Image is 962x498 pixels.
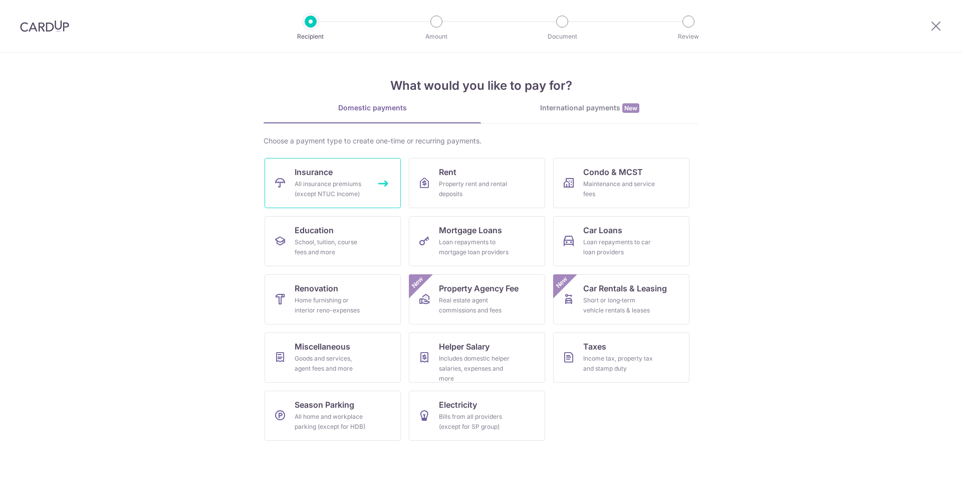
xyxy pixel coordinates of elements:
[439,341,490,353] span: Helper Salary
[295,295,367,315] div: Home furnishing or interior reno-expenses
[583,237,655,257] div: Loan repayments to car loan providers
[265,391,401,441] a: Season ParkingAll home and workplace parking (except for HDB)
[583,224,622,236] span: Car Loans
[265,333,401,383] a: MiscellaneousGoods and services, agent fees and more
[265,274,401,324] a: RenovationHome furnishing or interior reno-expenses
[295,224,334,236] span: Education
[553,274,689,324] a: Car Rentals & LeasingShort or long‑term vehicle rentals & leasesNew
[651,32,726,42] p: Review
[439,179,511,199] div: Property rent and rental deposits
[409,391,545,441] a: ElectricityBills from all providers (except for SP group)
[439,282,519,294] span: Property Agency Fee
[583,354,655,374] div: Income tax, property tax and stamp duty
[265,216,401,266] a: EducationSchool, tuition, course fees and more
[439,224,502,236] span: Mortgage Loans
[264,103,481,113] div: Domestic payments
[295,179,367,199] div: All insurance premiums (except NTUC Income)
[265,158,401,208] a: InsuranceAll insurance premiums (except NTUC Income)
[553,158,689,208] a: Condo & MCSTMaintenance and service fees
[409,274,426,291] span: New
[439,166,456,178] span: Rent
[583,179,655,199] div: Maintenance and service fees
[553,216,689,266] a: Car LoansLoan repayments to car loan providers
[554,274,570,291] span: New
[622,103,639,113] span: New
[274,32,348,42] p: Recipient
[20,20,69,32] img: CardUp
[583,341,606,353] span: Taxes
[439,354,511,384] div: Includes domestic helper salaries, expenses and more
[439,412,511,432] div: Bills from all providers (except for SP group)
[525,32,599,42] p: Document
[409,158,545,208] a: RentProperty rent and rental deposits
[583,166,643,178] span: Condo & MCST
[409,333,545,383] a: Helper SalaryIncludes domestic helper salaries, expenses and more
[295,166,333,178] span: Insurance
[399,32,473,42] p: Amount
[295,282,338,294] span: Renovation
[295,412,367,432] div: All home and workplace parking (except for HDB)
[439,237,511,257] div: Loan repayments to mortgage loan providers
[295,354,367,374] div: Goods and services, agent fees and more
[439,295,511,315] div: Real estate agent commissions and fees
[553,333,689,383] a: TaxesIncome tax, property tax and stamp duty
[409,274,545,324] a: Property Agency FeeReal estate agent commissions and feesNew
[583,282,667,294] span: Car Rentals & Leasing
[295,341,350,353] span: Miscellaneous
[583,295,655,315] div: Short or long‑term vehicle rentals & leases
[295,399,354,411] span: Season Parking
[264,136,698,146] div: Choose a payment type to create one-time or recurring payments.
[481,103,698,113] div: International payments
[439,399,477,411] span: Electricity
[295,237,367,257] div: School, tuition, course fees and more
[409,216,545,266] a: Mortgage LoansLoan repayments to mortgage loan providers
[264,77,698,95] h4: What would you like to pay for?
